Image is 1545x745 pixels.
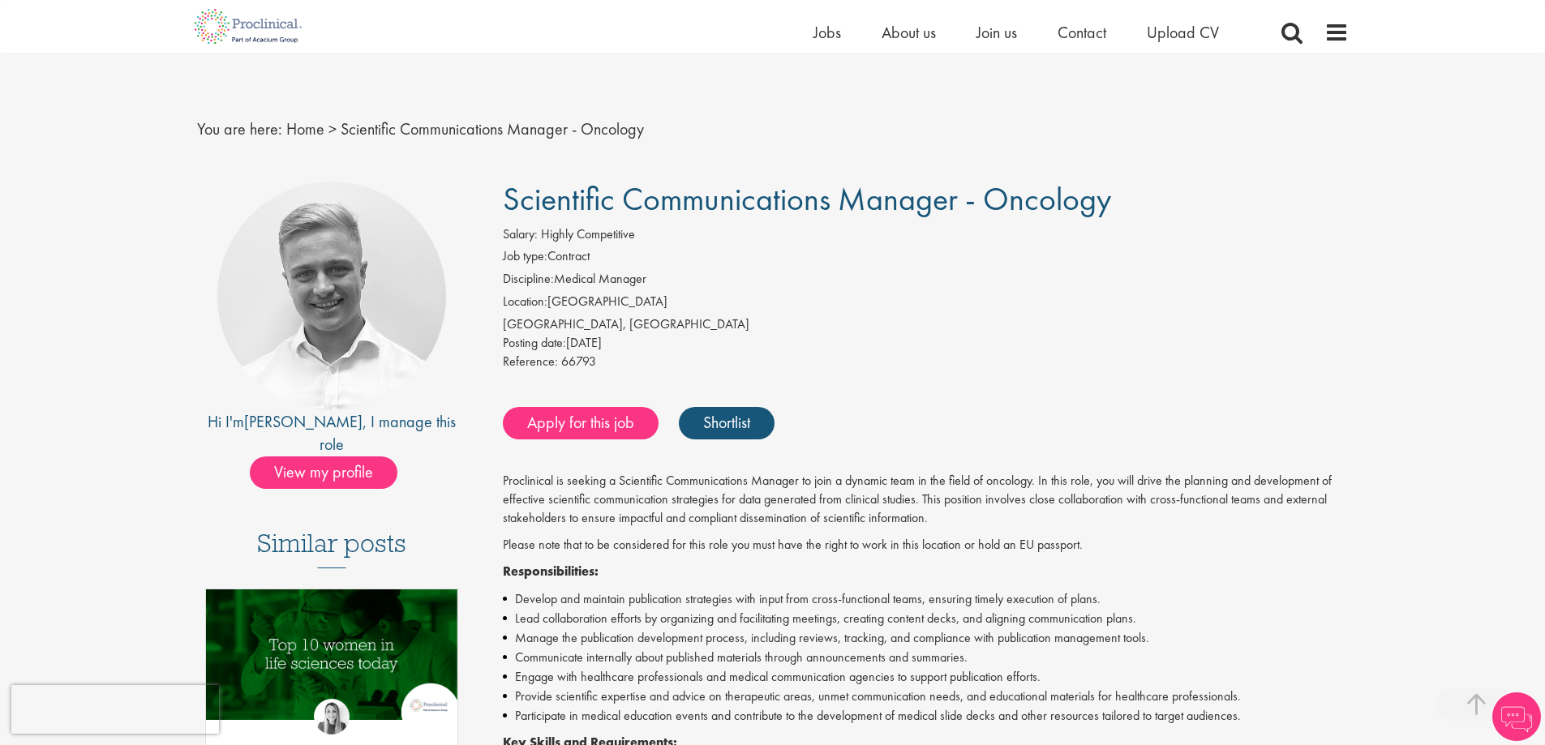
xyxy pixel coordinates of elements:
a: [PERSON_NAME] [244,411,363,432]
a: Shortlist [679,407,775,439]
span: Highly Competitive [541,225,635,242]
img: imeage of recruiter Joshua Bye [217,182,446,410]
li: Engage with healthcare professionals and medical communication agencies to support publication ef... [503,667,1349,687]
p: Proclinical is seeking a Scientific Communications Manager to join a dynamic team in the field of... [503,472,1349,528]
label: Discipline: [503,270,554,289]
h3: Similar posts [257,529,406,568]
a: View my profile [250,460,414,481]
li: Provide scientific expertise and advice on therapeutic areas, unmet communication needs, and educ... [503,687,1349,706]
span: View my profile [250,456,397,489]
div: Hi I'm , I manage this role [197,410,467,456]
p: Please note that to be considered for this role you must have the right to work in this location ... [503,536,1349,554]
li: Develop and maintain publication strategies with input from cross-functional teams, ensuring time... [503,589,1349,609]
label: Salary: [503,225,538,244]
li: Contract [503,247,1349,270]
span: > [328,118,337,139]
li: Participate in medical education events and contribute to the development of medical slide decks ... [503,706,1349,726]
span: Posting date: [503,334,566,351]
a: Upload CV [1147,22,1219,43]
li: Communicate internally about published materials through announcements and summaries. [503,648,1349,667]
label: Reference: [503,353,558,371]
span: Scientific Communications Manager - Oncology [503,178,1111,220]
strong: Responsibilities: [503,563,599,580]
li: Manage the publication development process, including reviews, tracking, and compliance with publ... [503,628,1349,648]
label: Location: [503,293,547,311]
iframe: reCAPTCHA [11,685,219,734]
li: Lead collaboration efforts by organizing and facilitating meetings, creating content decks, and a... [503,609,1349,628]
a: Join us [976,22,1017,43]
span: 66793 [561,353,596,370]
span: You are here: [197,118,282,139]
li: [GEOGRAPHIC_DATA] [503,293,1349,315]
a: Jobs [813,22,841,43]
li: Medical Manager [503,270,1349,293]
a: About us [882,22,936,43]
img: Hannah Burke [314,699,350,734]
div: [GEOGRAPHIC_DATA], [GEOGRAPHIC_DATA] [503,315,1349,334]
label: Job type: [503,247,547,266]
a: breadcrumb link [286,118,324,139]
span: Scientific Communications Manager - Oncology [341,118,644,139]
div: [DATE] [503,334,1349,353]
a: Apply for this job [503,407,659,439]
img: Chatbot [1492,692,1541,741]
a: Contact [1058,22,1106,43]
a: Link to a post [206,589,458,733]
img: Top 10 women in life sciences today [206,589,458,720]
